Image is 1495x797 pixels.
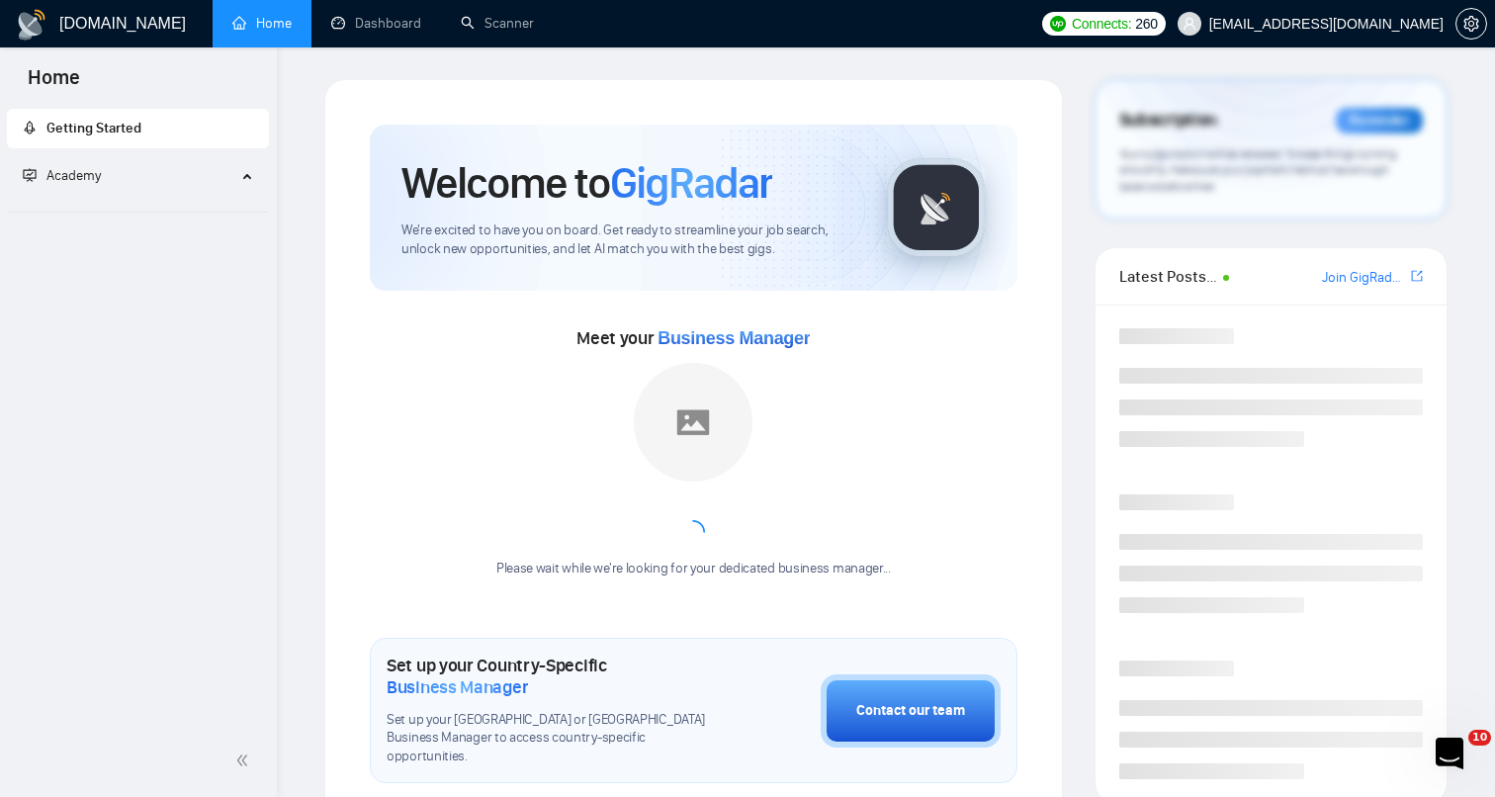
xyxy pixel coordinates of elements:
span: Business Manager [658,328,810,348]
img: logo [16,9,47,41]
h1: Set up your Country-Specific [387,655,722,698]
img: placeholder.png [634,363,752,482]
button: setting [1455,8,1487,40]
span: Connects: [1072,13,1131,35]
span: Home [12,63,96,105]
span: rocket [23,121,37,134]
span: 10 [1468,730,1491,746]
span: Your subscription will be renewed. To keep things running smoothly, make sure your payment method... [1119,146,1397,194]
span: export [1411,268,1423,284]
span: 260 [1135,13,1157,35]
div: Intercom messenger [8,8,40,71]
img: gigradar-logo.png [887,158,986,257]
img: upwork-logo.png [1050,16,1066,32]
a: export [1411,267,1423,286]
a: homeHome [232,15,292,32]
iframe: Intercom live chat [1428,730,1475,777]
a: dashboardDashboard [331,15,421,32]
span: Subscription [1119,104,1217,137]
button: Contact our team [821,674,1001,748]
span: Set up your [GEOGRAPHIC_DATA] or [GEOGRAPHIC_DATA] Business Manager to access country-specific op... [387,711,722,767]
span: user [1183,17,1196,31]
div: Reminder [1336,108,1423,133]
div: Please wait while we're looking for your dedicated business manager... [484,560,903,578]
div: Open Intercom Messenger [8,8,40,71]
span: fund-projection-screen [23,168,37,182]
li: Academy Homepage [7,204,269,217]
span: Meet your [576,327,810,349]
span: Latest Posts from the GigRadar Community [1119,264,1217,289]
span: GigRadar [610,156,772,210]
h1: Welcome to [401,156,772,210]
div: Contact our team [856,700,965,722]
span: Business Manager [387,676,528,698]
li: Getting Started [7,109,269,148]
span: loading [676,515,710,549]
div: Intercom [8,8,40,71]
a: Join GigRadar Slack Community [1322,267,1407,289]
span: Getting Started [46,120,141,136]
span: Academy [46,167,101,184]
span: double-left [235,751,255,770]
span: setting [1456,16,1486,32]
a: setting [1455,16,1487,32]
span: Academy [23,167,101,184]
span: We're excited to have you on board. Get ready to streamline your job search, unlock new opportuni... [401,221,855,259]
a: searchScanner [461,15,534,32]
